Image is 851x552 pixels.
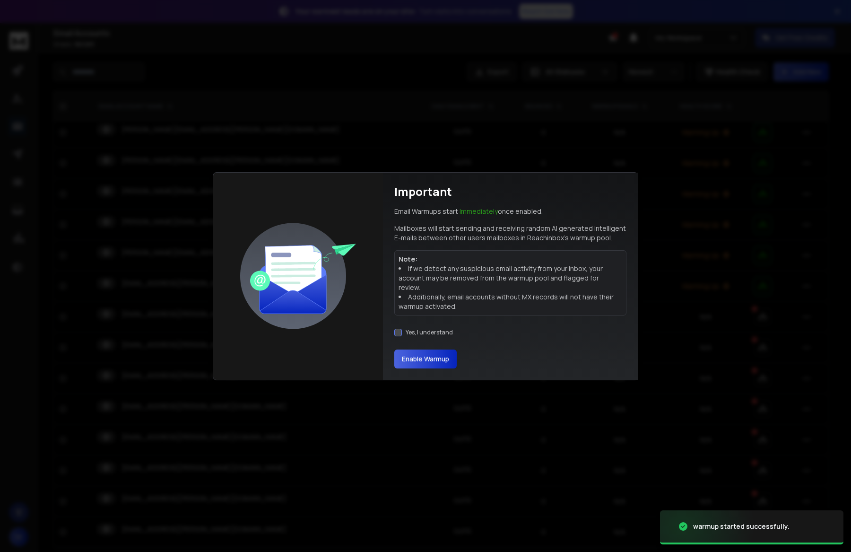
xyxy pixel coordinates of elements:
[460,207,498,216] span: Immediately
[394,350,457,368] button: Enable Warmup
[399,264,622,292] li: If we detect any suspicious email activity from your inbox, your account may be removed from the ...
[394,224,626,243] p: Mailboxes will start sending and receiving random AI generated intelligent E-mails between other ...
[406,329,453,336] label: Yes, I understand
[394,184,452,199] h1: Important
[399,292,622,311] li: Additionally, email accounts without MX records will not have their warmup activated.
[399,254,622,264] p: Note:
[394,207,543,216] p: Email Warmups start once enabled.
